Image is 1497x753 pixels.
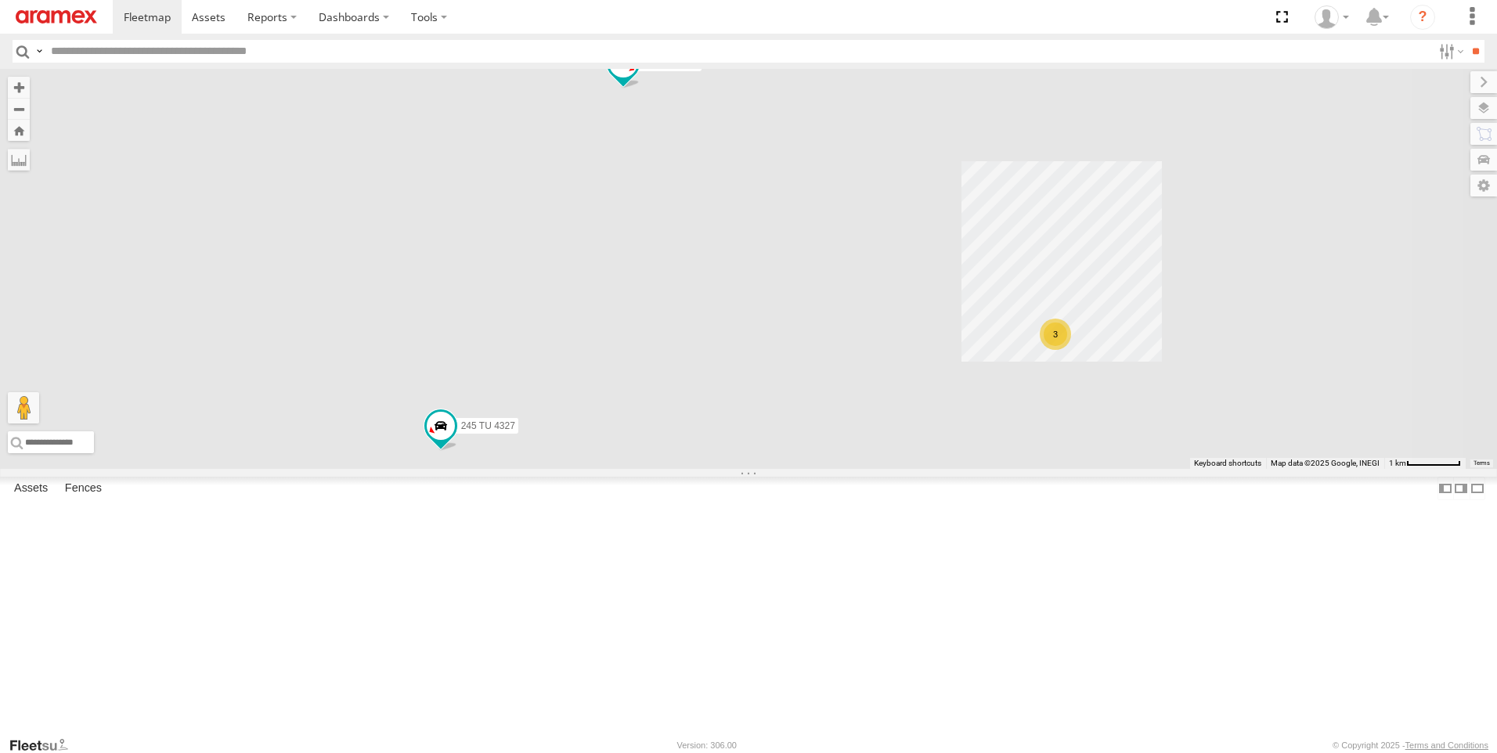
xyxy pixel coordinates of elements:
[8,392,39,423] button: Drag Pegman onto the map to open Street View
[1474,460,1490,467] a: Terms (opens in new tab)
[1194,458,1261,469] button: Keyboard shortcuts
[1040,319,1071,350] div: 3
[1433,40,1466,63] label: Search Filter Options
[8,98,30,120] button: Zoom out
[6,477,56,499] label: Assets
[33,40,45,63] label: Search Query
[1405,740,1488,750] a: Terms and Conditions
[1389,459,1406,467] span: 1 km
[8,77,30,98] button: Zoom in
[1470,175,1497,196] label: Map Settings
[8,120,30,141] button: Zoom Home
[677,740,737,750] div: Version: 306.00
[1410,5,1435,30] i: ?
[1437,477,1453,499] label: Dock Summary Table to the Left
[1470,477,1485,499] label: Hide Summary Table
[9,737,81,753] a: Visit our Website
[1271,459,1380,467] span: Map data ©2025 Google, INEGI
[1333,740,1488,750] div: © Copyright 2025 -
[8,149,30,171] label: Measure
[16,10,97,23] img: aramex-logo.svg
[1309,5,1355,29] div: MohamedHaythem Bouchagfa
[1453,477,1469,499] label: Dock Summary Table to the Right
[1384,458,1466,469] button: Map Scale: 1 km per 66 pixels
[57,477,110,499] label: Fences
[461,420,515,431] span: 245 TU 4327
